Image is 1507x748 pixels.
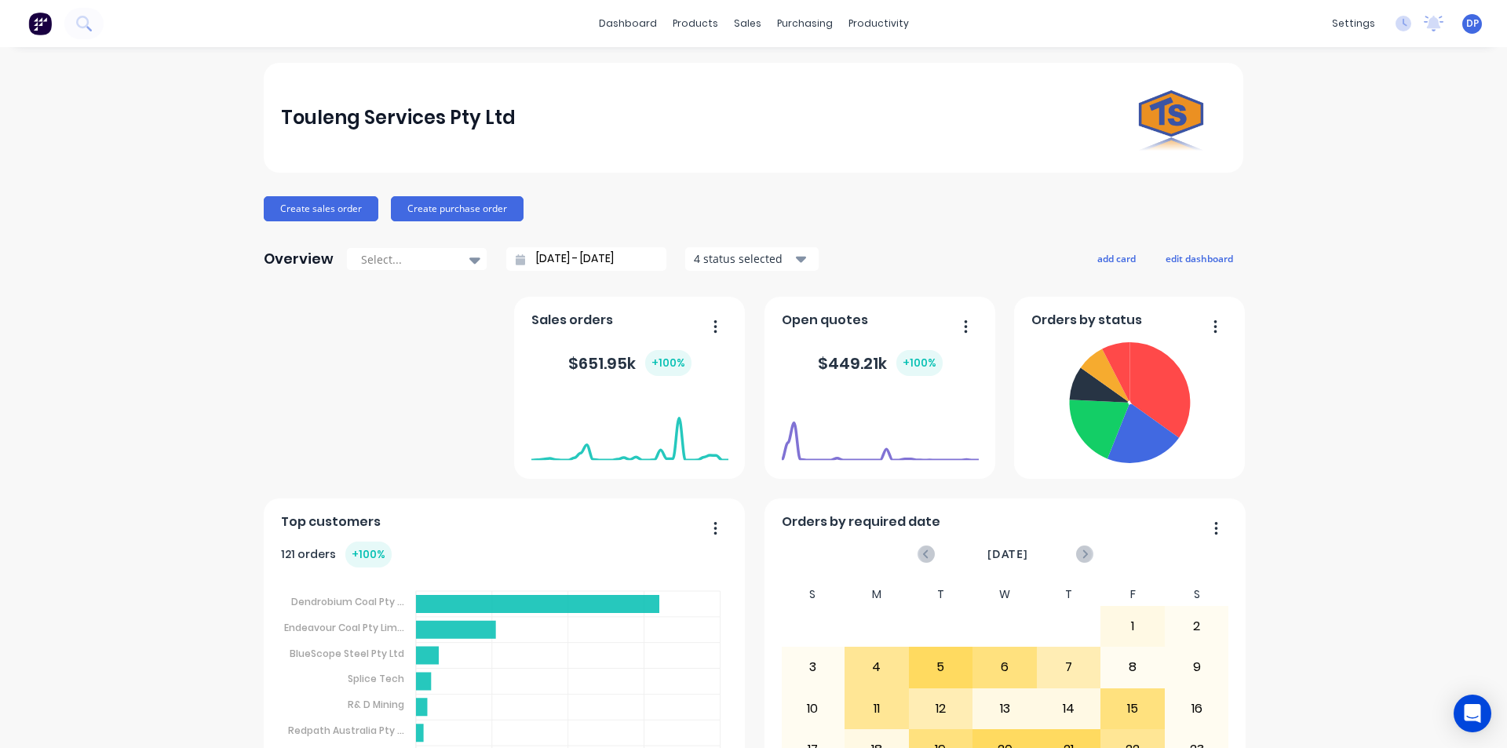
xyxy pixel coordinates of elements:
div: 10 [782,689,845,728]
div: 11 [845,689,908,728]
div: S [781,583,845,606]
div: sales [726,12,769,35]
button: edit dashboard [1155,248,1243,268]
tspan: Splice Tech [348,672,404,685]
tspan: BlueScope Steel Pty Ltd [290,646,404,659]
div: 121 orders [281,542,392,567]
tspan: R& D Mining [348,698,404,711]
div: productivity [841,12,917,35]
div: products [665,12,726,35]
div: settings [1324,12,1383,35]
tspan: Redpath Australia Pty ... [288,724,404,737]
button: add card [1087,248,1146,268]
tspan: Dendrobium Coal Pty ... [291,595,404,608]
button: 4 status selected [685,247,819,271]
tspan: Endeavour Coal Pty Lim... [284,621,404,634]
div: $ 449.21k [818,350,943,376]
div: 6 [973,648,1036,687]
div: M [845,583,909,606]
button: Create purchase order [391,196,524,221]
div: + 100 % [896,350,943,376]
div: 13 [973,689,1036,728]
div: 2 [1166,607,1228,646]
a: dashboard [591,12,665,35]
div: purchasing [769,12,841,35]
div: 4 [845,648,908,687]
div: Open Intercom Messenger [1454,695,1491,732]
div: 12 [910,689,972,728]
div: T [1037,583,1101,606]
div: 3 [782,648,845,687]
div: 16 [1166,689,1228,728]
span: DP [1466,16,1479,31]
span: Sales orders [531,311,613,330]
span: [DATE] [987,545,1028,563]
div: 9 [1166,648,1228,687]
div: 15 [1101,689,1164,728]
div: 5 [910,648,972,687]
img: Touleng Services Pty Ltd [1116,63,1226,173]
div: T [909,583,973,606]
div: 8 [1101,648,1164,687]
div: W [972,583,1037,606]
span: Open quotes [782,311,868,330]
button: Create sales order [264,196,378,221]
div: + 100 % [345,542,392,567]
div: + 100 % [645,350,691,376]
div: F [1100,583,1165,606]
div: Overview [264,243,334,275]
span: Orders by status [1031,311,1142,330]
img: Factory [28,12,52,35]
div: S [1165,583,1229,606]
div: 7 [1038,648,1100,687]
div: $ 651.95k [568,350,691,376]
span: Top customers [281,513,381,531]
div: Touleng Services Pty Ltd [281,102,516,133]
div: 1 [1101,607,1164,646]
div: 14 [1038,689,1100,728]
div: 4 status selected [694,250,793,267]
